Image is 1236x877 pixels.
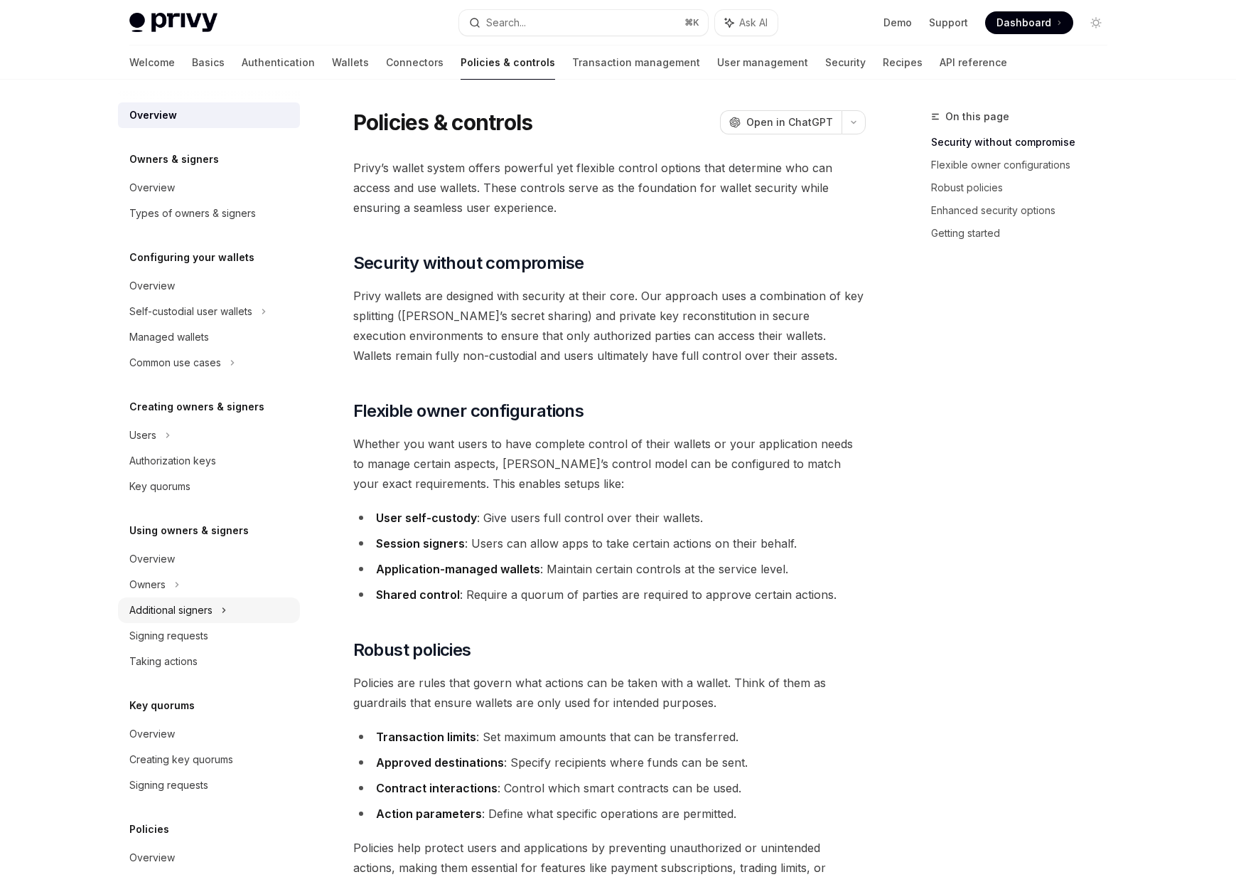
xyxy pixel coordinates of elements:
[118,546,300,572] a: Overview
[129,821,169,838] h5: Policies
[118,448,300,474] a: Authorization keys
[129,627,208,644] div: Signing requests
[376,536,465,551] strong: Session signers
[825,46,866,80] a: Security
[129,303,252,320] div: Self-custodial user wallets
[353,753,866,772] li: : Specify recipients where funds can be sent.
[118,721,300,747] a: Overview
[353,110,533,135] h1: Policies & controls
[720,110,842,134] button: Open in ChatGPT
[118,845,300,871] a: Overview
[353,778,866,798] li: : Control which smart contracts can be used.
[118,201,300,226] a: Types of owners & signers
[931,154,1119,176] a: Flexible owner configurations
[376,807,482,821] strong: Action parameters
[572,46,700,80] a: Transaction management
[129,329,209,346] div: Managed wallets
[386,46,444,80] a: Connectors
[945,108,1009,125] span: On this page
[715,10,778,36] button: Ask AI
[353,727,866,747] li: : Set maximum amounts that can be transferred.
[129,697,195,714] h5: Key quorums
[376,730,476,744] strong: Transaction limits
[129,602,213,619] div: Additional signers
[129,427,156,444] div: Users
[739,16,768,30] span: Ask AI
[129,398,264,415] h5: Creating owners & signers
[129,551,175,568] div: Overview
[940,46,1007,80] a: API reference
[332,46,369,80] a: Wallets
[985,11,1073,34] a: Dashboard
[129,354,221,371] div: Common use cases
[129,751,233,768] div: Creating key quorums
[118,102,300,128] a: Overview
[353,158,866,218] span: Privy’s wallet system offers powerful yet flexible control options that determine who can access ...
[717,46,808,80] a: User management
[376,588,460,602] strong: Shared control
[353,434,866,494] span: Whether you want users to have complete control of their wallets or your application needs to man...
[931,222,1119,245] a: Getting started
[883,16,912,30] a: Demo
[996,16,1051,30] span: Dashboard
[129,576,166,593] div: Owners
[353,639,471,661] span: Robust policies
[486,14,526,31] div: Search...
[376,511,477,525] strong: User self-custody
[929,16,968,30] a: Support
[118,649,300,674] a: Taking actions
[118,623,300,649] a: Signing requests
[353,286,866,366] span: Privy wallets are designed with security at their core. Our approach uses a combination of key sp...
[129,205,256,222] div: Types of owners & signers
[376,562,540,576] strong: Application-managed wallets
[459,10,708,36] button: Search...⌘K
[129,653,198,670] div: Taking actions
[118,175,300,201] a: Overview
[129,725,175,743] div: Overview
[353,508,866,528] li: : Give users full control over their wallets.
[129,522,249,539] h5: Using owners & signers
[118,747,300,772] a: Creating key quorums
[129,151,219,168] h5: Owners & signers
[242,46,315,80] a: Authentication
[118,273,300,299] a: Overview
[353,804,866,824] li: : Define what specific operations are permitted.
[353,585,866,605] li: : Require a quorum of parties are required to approve certain actions.
[684,17,699,28] span: ⌘ K
[353,673,866,713] span: Policies are rules that govern what actions can be taken with a wallet. Think of them as guardrai...
[883,46,923,80] a: Recipes
[931,131,1119,154] a: Security without compromise
[129,107,177,124] div: Overview
[1085,11,1107,34] button: Toggle dark mode
[353,400,584,422] span: Flexible owner configurations
[931,199,1119,222] a: Enhanced security options
[376,755,504,770] strong: Approved destinations
[129,478,190,495] div: Key quorums
[129,179,175,196] div: Overview
[129,249,254,266] h5: Configuring your wallets
[118,324,300,350] a: Managed wallets
[129,46,175,80] a: Welcome
[192,46,225,80] a: Basics
[931,176,1119,199] a: Robust policies
[746,115,833,129] span: Open in ChatGPT
[129,277,175,294] div: Overview
[129,849,175,866] div: Overview
[376,781,498,795] strong: Contract interactions
[129,452,216,469] div: Authorization keys
[129,777,208,794] div: Signing requests
[353,559,866,579] li: : Maintain certain controls at the service level.
[118,772,300,798] a: Signing requests
[353,533,866,553] li: : Users can allow apps to take certain actions on their behalf.
[129,13,217,33] img: light logo
[353,252,584,275] span: Security without compromise
[118,474,300,499] a: Key quorums
[461,46,555,80] a: Policies & controls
